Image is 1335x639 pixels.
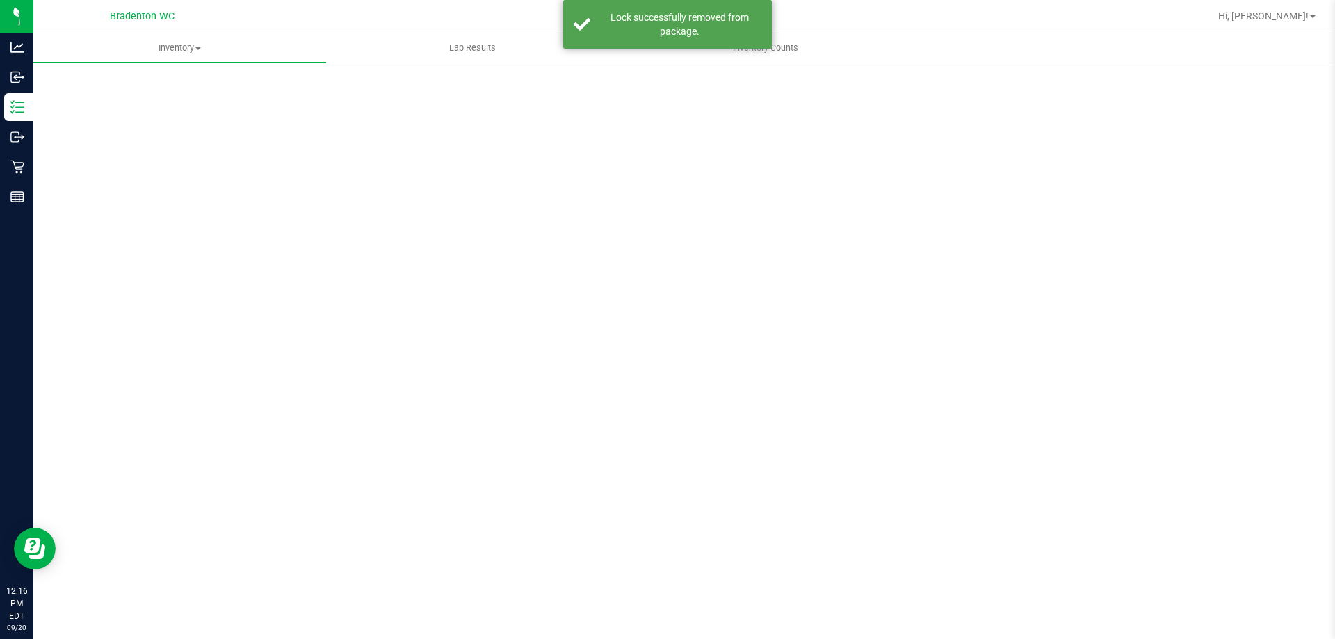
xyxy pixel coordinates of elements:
[110,10,175,22] span: Bradenton WC
[10,130,24,144] inline-svg: Outbound
[10,190,24,204] inline-svg: Reports
[14,528,56,569] iframe: Resource center
[430,42,515,54] span: Lab Results
[326,33,619,63] a: Lab Results
[33,42,326,54] span: Inventory
[6,622,27,633] p: 09/20
[10,160,24,174] inline-svg: Retail
[598,10,761,38] div: Lock successfully removed from package.
[10,40,24,54] inline-svg: Analytics
[10,100,24,114] inline-svg: Inventory
[10,70,24,84] inline-svg: Inbound
[6,585,27,622] p: 12:16 PM EDT
[1218,10,1309,22] span: Hi, [PERSON_NAME]!
[33,33,326,63] a: Inventory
